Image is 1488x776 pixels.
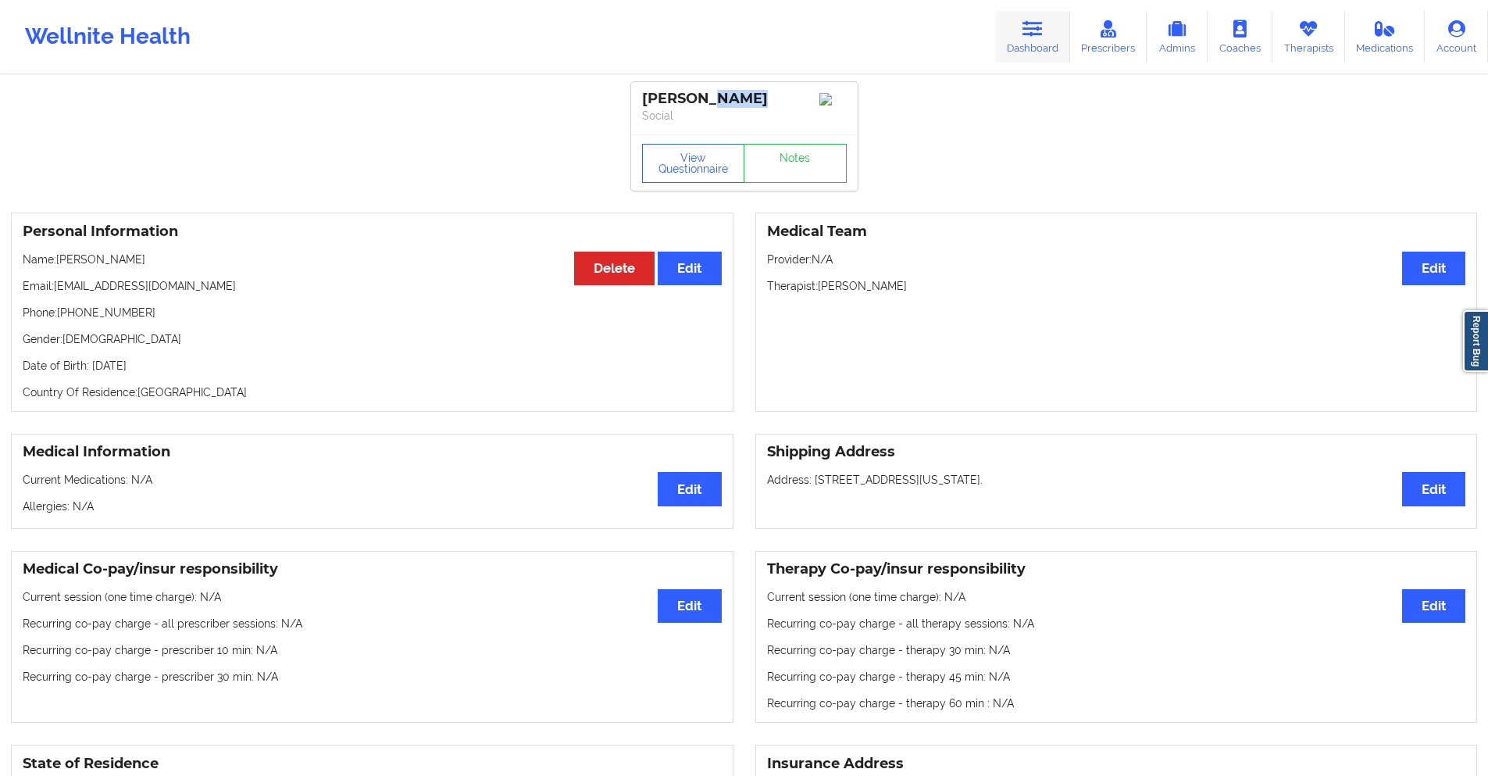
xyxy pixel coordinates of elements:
p: Address: [STREET_ADDRESS][US_STATE]. [767,472,1466,488]
p: Recurring co-pay charge - prescriber 30 min : N/A [23,669,722,685]
a: Coaches [1208,11,1272,63]
p: Recurring co-pay charge - prescriber 10 min : N/A [23,642,722,658]
p: Current session (one time charge): N/A [767,589,1466,605]
p: Social [642,108,847,123]
a: Dashboard [995,11,1070,63]
h3: Medical Team [767,223,1466,241]
p: Provider: N/A [767,252,1466,267]
button: Edit [658,589,721,623]
p: Date of Birth: [DATE] [23,358,722,374]
a: Prescribers [1070,11,1147,63]
p: Name: [PERSON_NAME] [23,252,722,267]
p: Therapist: [PERSON_NAME] [767,278,1466,294]
a: Notes [744,144,847,183]
h3: Therapy Co-pay/insur responsibility [767,560,1466,578]
button: View Questionnaire [642,144,745,183]
button: Delete [574,252,655,285]
button: Edit [1402,472,1465,506]
p: Gender: [DEMOGRAPHIC_DATA] [23,331,722,347]
button: Edit [1402,252,1465,285]
h3: State of Residence [23,755,722,773]
div: [PERSON_NAME] [642,90,847,108]
p: Phone: [PHONE_NUMBER] [23,305,722,320]
p: Country Of Residence: [GEOGRAPHIC_DATA] [23,384,722,400]
p: Email: [EMAIL_ADDRESS][DOMAIN_NAME] [23,278,722,294]
p: Current Medications: N/A [23,472,722,488]
h3: Personal Information [23,223,722,241]
p: Recurring co-pay charge - therapy 30 min : N/A [767,642,1466,658]
p: Recurring co-pay charge - therapy 60 min : N/A [767,696,1466,711]
button: Edit [658,472,721,506]
p: Allergies: N/A [23,499,722,514]
a: Account [1425,11,1488,63]
p: Recurring co-pay charge - therapy 45 min : N/A [767,669,1466,685]
button: Edit [658,252,721,285]
img: Image%2Fplaceholer-image.png [819,93,847,105]
h3: Medical Information [23,443,722,461]
p: Recurring co-pay charge - all therapy sessions : N/A [767,616,1466,631]
a: Admins [1147,11,1208,63]
h3: Shipping Address [767,443,1466,461]
a: Medications [1345,11,1426,63]
a: Therapists [1272,11,1345,63]
p: Recurring co-pay charge - all prescriber sessions : N/A [23,616,722,631]
h3: Medical Co-pay/insur responsibility [23,560,722,578]
a: Report Bug [1463,310,1488,372]
button: Edit [1402,589,1465,623]
h3: Insurance Address [767,755,1466,773]
p: Current session (one time charge): N/A [23,589,722,605]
